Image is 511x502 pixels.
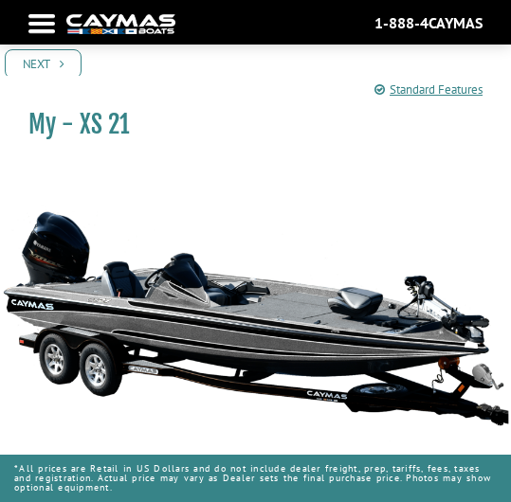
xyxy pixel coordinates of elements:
[374,81,483,99] a: Standard Features
[374,13,483,32] div: 1-888-4CAYMAS
[14,455,497,502] p: *All prices are Retail in US Dollars and do not include dealer freight, prep, tariffs, fees, taxe...
[28,109,483,139] h1: My - XS 21
[5,49,82,79] a: Next
[66,14,175,34] img: white-logo-c9c8dbefe5ff5ceceb0f0178aa75bf4bb51f6bca0971e226c86eb53dfe498488.png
